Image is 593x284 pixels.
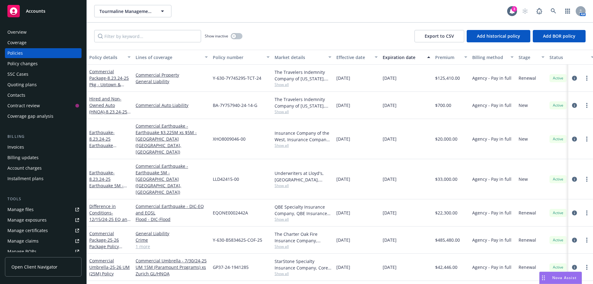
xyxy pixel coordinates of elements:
[519,210,536,216] span: Renewal
[5,174,82,184] a: Installment plans
[5,90,82,100] a: Contacts
[5,111,82,121] a: Coverage gap analysis
[336,54,371,61] div: Effective date
[552,75,564,81] span: Active
[205,33,228,39] span: Show inactive
[7,142,24,152] div: Invoices
[552,136,564,142] span: Active
[5,2,82,20] a: Accounts
[213,136,246,142] span: XHO8009046-00
[213,237,262,243] span: Y-630-B5834625-COF-25
[470,50,516,65] button: Billing method
[425,33,454,39] span: Export to CSV
[383,237,397,243] span: [DATE]
[472,176,511,182] span: Agency - Pay in full
[511,6,517,12] div: 3
[5,48,82,58] a: Policies
[5,27,82,37] a: Overview
[435,54,461,61] div: Premium
[519,237,536,243] span: Renewal
[472,75,511,81] span: Agency - Pay in full
[7,153,39,163] div: Billing updates
[5,236,82,246] a: Manage claims
[583,236,591,244] a: more
[7,69,28,79] div: SSC Cases
[540,272,547,284] div: Drag to move
[213,210,248,216] span: EQONE0002442A
[89,231,119,262] a: Commercial Package
[5,247,82,256] a: Manage BORs
[89,258,130,277] a: Commercial Umbrella
[275,143,331,148] span: Show all
[519,264,536,270] span: Renewal
[136,203,208,216] a: Commercial Earthquake - DIC-EQ and EQSL
[336,136,350,142] span: [DATE]
[5,142,82,152] a: Invoices
[583,264,591,271] a: more
[334,50,380,65] button: Effective date
[336,102,350,108] span: [DATE]
[552,176,564,182] span: Active
[275,258,331,271] div: StarStone Specialty Insurance Company, Core Specialty, Great Point Insurance Company
[7,174,44,184] div: Installment plans
[7,80,37,90] div: Quoting plans
[213,176,239,182] span: LLD42415-00
[7,90,25,100] div: Contacts
[5,134,82,140] div: Billing
[552,237,564,243] span: Active
[89,170,128,208] a: Earthquake
[5,80,82,90] a: Quoting plans
[571,102,578,109] a: circleInformation
[571,135,578,143] a: circleInformation
[5,215,82,225] a: Manage exposures
[136,102,208,108] a: Commercial Auto Liability
[89,96,129,160] a: Hired and Non-Owned Auto (HNOA)
[89,203,130,242] a: Difference in Conditions
[519,136,528,142] span: New
[380,50,433,65] button: Expiration date
[272,50,334,65] button: Market details
[213,75,261,81] span: Y-630-7Y745295-TCT-24
[275,130,331,143] div: Insurance Company of the West, Insurance Company of the West (ICW), Amwins
[516,50,547,65] button: Stage
[435,210,457,216] span: $22,300.00
[571,236,578,244] a: circleInformation
[5,59,82,69] a: Policy changes
[133,50,210,65] button: Lines of coverage
[547,5,560,17] a: Search
[519,5,531,17] a: Start snowing
[539,272,582,284] button: Nova Assist
[136,257,208,277] a: Commercial Umbrella - 7/30/24-25 UM 15M (Paramount Programs) xs Zurich GL/HNOA
[275,69,331,82] div: The Travelers Indemnity Company of [US_STATE], Travelers Insurance
[336,264,350,270] span: [DATE]
[5,163,82,173] a: Account charges
[5,226,82,235] a: Manage certificates
[472,136,511,142] span: Agency - Pay in full
[571,209,578,217] a: circleInformation
[533,30,586,42] button: Add BOR policy
[5,69,82,79] a: SSC Cases
[435,136,457,142] span: $20,000.00
[89,69,129,94] a: Commercial Package
[7,101,40,111] div: Contract review
[383,264,397,270] span: [DATE]
[533,5,545,17] a: Report a Bug
[89,129,128,181] a: Earthquake
[543,33,575,39] span: Add BOR policy
[583,176,591,183] a: more
[583,74,591,82] a: more
[275,54,325,61] div: Market details
[136,72,208,78] a: Commercial Property
[383,54,423,61] div: Expiration date
[89,54,124,61] div: Policy details
[561,5,574,17] a: Switch app
[383,75,397,81] span: [DATE]
[89,264,130,277] span: - 25-26 UM (25M) Policy
[136,78,208,85] a: General Liability
[275,244,331,249] span: Show all
[275,271,331,276] span: Show all
[136,243,208,250] a: 1 more
[210,50,272,65] button: Policy number
[433,50,470,65] button: Premium
[7,226,48,235] div: Manage certificates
